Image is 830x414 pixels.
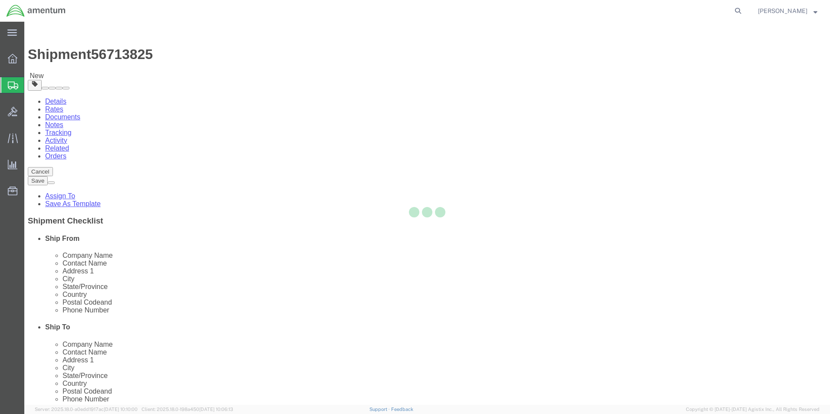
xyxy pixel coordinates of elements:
[199,407,233,412] span: [DATE] 10:06:13
[35,407,138,412] span: Server: 2025.18.0-a0edd1917ac
[758,6,807,16] span: Zachary Bolhuis
[758,6,818,16] button: [PERSON_NAME]
[686,406,820,413] span: Copyright © [DATE]-[DATE] Agistix Inc., All Rights Reserved
[142,407,233,412] span: Client: 2025.18.0-198a450
[104,407,138,412] span: [DATE] 10:10:00
[6,4,66,17] img: logo
[391,407,413,412] a: Feedback
[369,407,391,412] a: Support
